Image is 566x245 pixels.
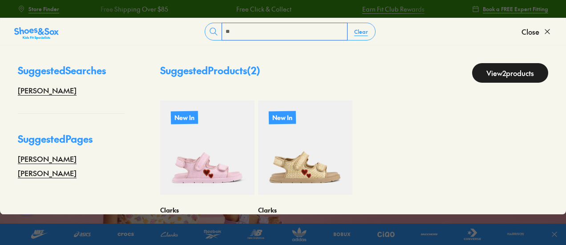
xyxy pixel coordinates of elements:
p: Clarks [160,205,255,215]
a: Shoes &amp; Sox [14,24,59,39]
div: Need help finding the perfect pair for your little one? Let’s chat! [16,28,169,55]
a: [PERSON_NAME] [18,85,77,96]
button: Dismiss campaign [157,11,169,24]
p: Suggested Products [160,63,260,83]
button: Close gorgias live chat [4,3,31,30]
a: Earn Fit Club Rewards [362,4,424,14]
a: Free Click & Collect [236,4,291,14]
p: New In [171,111,198,124]
h3: Shoes [33,13,69,22]
div: Message from Shoes. Need help finding the perfect pair for your little one? Let’s chat! [7,10,178,55]
a: View2products [472,63,548,83]
p: Suggested Pages [18,132,125,153]
a: [PERSON_NAME] [18,153,77,164]
div: Reply to the campaigns [16,58,169,78]
span: Book a FREE Expert Fitting [483,5,548,13]
p: Clarks [258,205,352,215]
span: Close [522,26,539,37]
a: New In [258,100,352,195]
div: Campaign message [7,1,178,87]
span: Store Finder [28,5,59,13]
img: Shoes logo [16,10,30,24]
span: ( 2 ) [247,64,260,77]
a: New In [160,100,255,195]
a: Free Shipping Over $85 [101,4,168,14]
button: Clear [347,24,375,40]
a: Book a FREE Expert Fitting [472,1,548,17]
img: SNS_Logo_Responsive.svg [14,26,59,40]
p: New In [269,111,296,124]
button: Close [522,22,552,41]
p: Suggested Searches [18,63,125,85]
a: [PERSON_NAME] [18,168,77,178]
a: Store Finder [18,1,59,17]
